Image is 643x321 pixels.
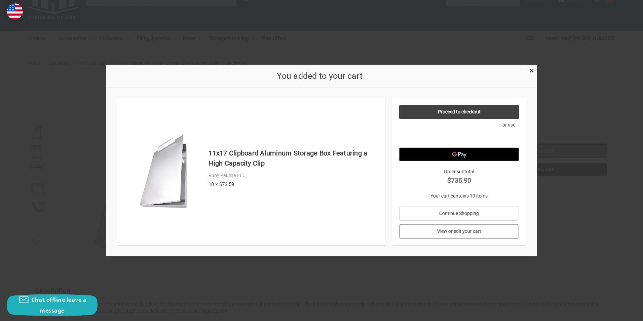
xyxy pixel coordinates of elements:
button: Google Pay [399,148,519,161]
a: View or edit your cart [399,224,519,239]
iframe: PayPal-paypal [399,131,519,144]
div: 10 × $73.59 [209,181,378,188]
h2: You added to your cart [117,70,523,82]
a: Continue Shopping [399,207,519,221]
span: Chat offline leave a message [31,296,86,314]
span: × [529,66,534,76]
div: Order subtotal [399,168,519,185]
h4: 11x17 Clipboard Aluminum Storage Box Featuring a High Capacity Clip [209,148,378,168]
a: Close [528,67,535,74]
a: Proceed to checkout [399,105,519,119]
p: -- or use -- [399,121,519,129]
img: duty and tax information for United States [7,3,23,20]
p: Your cart contains 10 items [399,192,519,200]
strong: $735.90 [399,175,519,185]
button: Chat offline leave a message [7,294,98,316]
img: 11x17 Clipboard Aluminum Storage Box Featuring a High Capacity Clip [127,133,205,211]
div: Ruby Paulina LLC. [209,172,378,179]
